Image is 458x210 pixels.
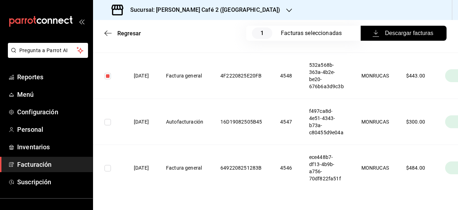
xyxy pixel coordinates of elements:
[353,52,398,99] th: MONRUCAS
[398,99,437,145] th: $ 300.00
[157,145,212,191] th: Factura general
[301,145,353,191] th: ece448b7-df13-4b9b-a756-70df822fa51f
[79,19,84,24] button: open_drawer_menu
[125,52,157,99] th: [DATE]
[301,52,353,99] th: 532a568b-363a-4b2e-be20-676b6a3d9c3b
[398,145,437,191] th: $ 484.00
[212,99,272,145] th: 16D19082505B45
[17,90,87,99] span: Menú
[125,99,157,145] th: [DATE]
[301,99,353,145] th: f497ca8d-4e51-4343-b73a-c80455d9e04a
[17,72,87,82] span: Reportes
[125,6,281,14] h3: Sucursal: [PERSON_NAME] Café 2 ([GEOGRAPHIC_DATA])
[281,29,346,37] div: Facturas seleccionadas
[353,99,398,145] th: MONRUCAS
[5,52,88,59] a: Pregunta a Parrot AI
[272,145,301,191] th: 4546
[19,47,77,54] span: Pregunta a Parrot AI
[17,125,87,134] span: Personal
[272,52,301,99] th: 4548
[8,43,88,58] button: Pregunta a Parrot AI
[212,52,272,99] th: 4F2220825E20FB
[272,99,301,145] th: 4547
[374,29,433,37] span: Descargar facturas
[17,177,87,187] span: Suscripción
[104,30,141,37] button: Regresar
[17,107,87,117] span: Configuración
[252,27,272,39] span: 1
[353,145,398,191] th: MONRUCAS
[212,145,272,191] th: 6492208251283B
[125,145,157,191] th: [DATE]
[398,52,437,99] th: $ 443.00
[361,26,447,41] button: Descargar facturas
[17,142,87,152] span: Inventarios
[17,160,87,169] span: Facturación
[157,99,212,145] th: Autofacturación
[117,30,141,37] span: Regresar
[157,52,212,99] th: Factura general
